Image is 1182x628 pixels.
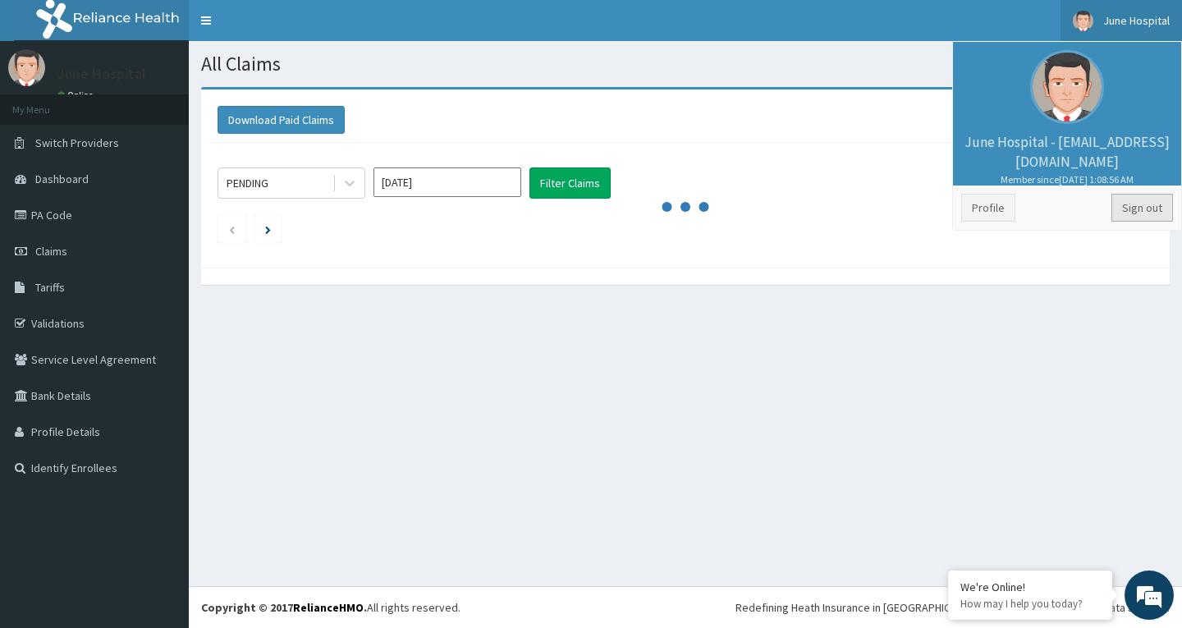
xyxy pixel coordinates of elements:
[960,597,1100,611] p: How may I help you today?
[189,586,1182,628] footer: All rights reserved.
[373,167,521,197] input: Select Month and Year
[57,66,146,81] p: June Hospital
[269,8,309,48] div: Minimize live chat window
[228,222,236,236] a: Previous page
[1111,194,1173,222] a: Sign out
[201,600,367,615] strong: Copyright © 2017 .
[661,182,710,231] svg: audio-loading
[57,89,97,101] a: Online
[35,280,65,295] span: Tariffs
[735,599,1170,616] div: Redefining Heath Insurance in [GEOGRAPHIC_DATA] using Telemedicine and Data Science!
[35,172,89,186] span: Dashboard
[218,106,345,134] button: Download Paid Claims
[1030,50,1104,124] img: User Image
[1103,13,1170,28] span: June Hospital
[35,244,67,259] span: Claims
[30,82,66,123] img: d_794563401_company_1708531726252_794563401
[85,92,276,113] div: Chat with us now
[961,194,1015,222] a: Profile
[201,53,1170,75] h1: All Claims
[1073,11,1093,31] img: User Image
[95,207,227,373] span: We're online!
[8,448,313,506] textarea: Type your message and hit 'Enter'
[960,580,1100,594] div: We're Online!
[227,175,268,191] div: PENDING
[293,600,364,615] a: RelianceHMO
[265,222,271,236] a: Next page
[35,135,119,150] span: Switch Providers
[529,167,611,199] button: Filter Claims
[961,132,1173,186] p: June Hospital - [EMAIL_ADDRESS][DOMAIN_NAME]
[8,49,45,86] img: User Image
[961,172,1173,186] small: Member since [DATE] 1:08:56 AM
